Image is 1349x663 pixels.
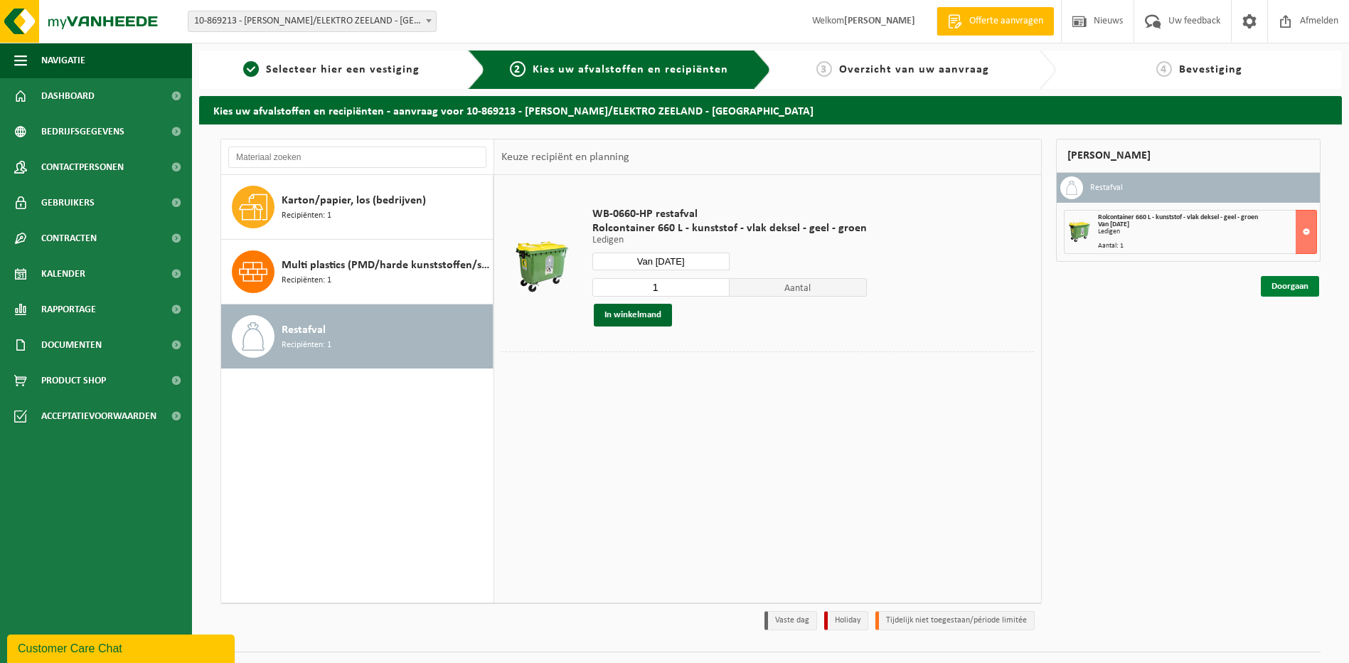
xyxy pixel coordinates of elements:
[41,149,124,185] span: Contactpersonen
[266,64,420,75] span: Selecteer hier een vestiging
[510,61,526,77] span: 2
[221,304,494,368] button: Restafval Recipiënten: 1
[282,274,331,287] span: Recipiënten: 1
[1090,176,1123,199] h3: Restafval
[937,7,1054,36] a: Offerte aanvragen
[188,11,436,31] span: 10-869213 - VERVYNCK MARTIN/ELEKTRO ZEELAND - GENT
[594,304,672,327] button: In winkelmand
[221,175,494,240] button: Karton/papier, los (bedrijven) Recipiënten: 1
[1056,139,1321,173] div: [PERSON_NAME]
[592,253,730,270] input: Selecteer datum
[282,339,331,352] span: Recipiënten: 1
[730,278,867,297] span: Aantal
[199,96,1342,124] h2: Kies uw afvalstoffen en recipiënten - aanvraag voor 10-869213 - [PERSON_NAME]/ELEKTRO ZEELAND - [...
[839,64,989,75] span: Overzicht van uw aanvraag
[243,61,259,77] span: 1
[7,632,238,663] iframe: chat widget
[41,398,156,434] span: Acceptatievoorwaarden
[875,611,1035,630] li: Tijdelijk niet toegestaan/période limitée
[844,16,915,26] strong: [PERSON_NAME]
[282,257,489,274] span: Multi plastics (PMD/harde kunststoffen/spanbanden/EPS/folie naturel/folie gemengd)
[592,207,867,221] span: WB-0660-HP restafval
[816,61,832,77] span: 3
[1261,276,1319,297] a: Doorgaan
[41,292,96,327] span: Rapportage
[41,363,106,398] span: Product Shop
[282,192,426,209] span: Karton/papier, los (bedrijven)
[1098,243,1316,250] div: Aantal: 1
[592,221,867,235] span: Rolcontainer 660 L - kunststof - vlak deksel - geel - groen
[41,43,85,78] span: Navigatie
[494,139,636,175] div: Keuze recipiënt en planning
[41,221,97,256] span: Contracten
[188,11,437,32] span: 10-869213 - VERVYNCK MARTIN/ELEKTRO ZEELAND - GENT
[41,256,85,292] span: Kalender
[1179,64,1242,75] span: Bevestiging
[206,61,457,78] a: 1Selecteer hier een vestiging
[228,147,486,168] input: Materiaal zoeken
[282,209,331,223] span: Recipiënten: 1
[764,611,817,630] li: Vaste dag
[41,78,95,114] span: Dashboard
[824,611,868,630] li: Holiday
[221,240,494,304] button: Multi plastics (PMD/harde kunststoffen/spanbanden/EPS/folie naturel/folie gemengd) Recipiënten: 1
[1098,213,1258,221] span: Rolcontainer 660 L - kunststof - vlak deksel - geel - groen
[592,235,867,245] p: Ledigen
[1156,61,1172,77] span: 4
[1098,228,1316,235] div: Ledigen
[966,14,1047,28] span: Offerte aanvragen
[1098,221,1129,228] strong: Van [DATE]
[282,322,326,339] span: Restafval
[41,185,95,221] span: Gebruikers
[41,114,124,149] span: Bedrijfsgegevens
[533,64,728,75] span: Kies uw afvalstoffen en recipiënten
[41,327,102,363] span: Documenten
